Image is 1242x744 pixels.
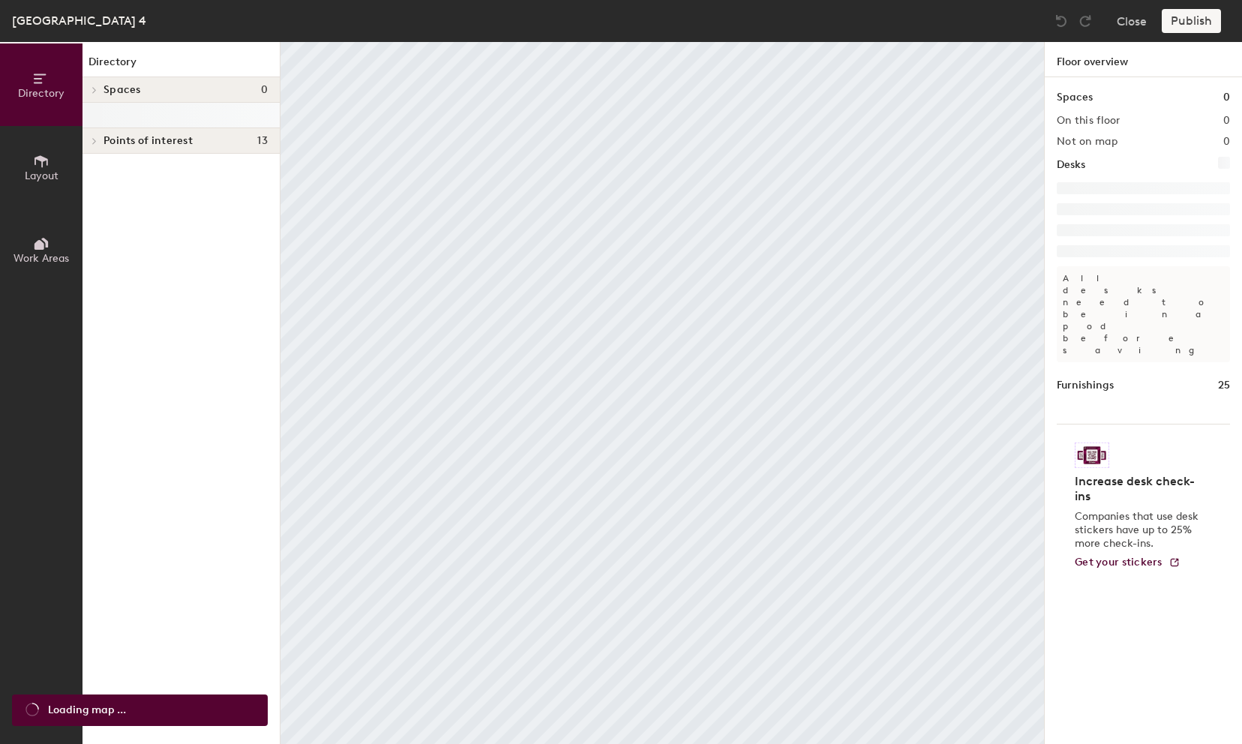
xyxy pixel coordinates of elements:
[1223,115,1230,127] h2: 0
[1078,13,1093,28] img: Redo
[12,11,146,30] div: [GEOGRAPHIC_DATA] 4
[257,135,268,147] span: 13
[25,169,58,182] span: Layout
[13,252,69,265] span: Work Areas
[1057,136,1117,148] h2: Not on map
[1075,556,1180,569] a: Get your stickers
[1057,377,1114,394] h1: Furnishings
[1223,89,1230,106] h1: 0
[1075,510,1203,550] p: Companies that use desk stickers have up to 25% more check-ins.
[18,87,64,100] span: Directory
[280,42,1044,744] canvas: Map
[1057,157,1085,173] h1: Desks
[1057,266,1230,362] p: All desks need to be in a pod before saving
[48,702,126,718] span: Loading map ...
[1117,9,1147,33] button: Close
[1218,377,1230,394] h1: 25
[261,84,268,96] span: 0
[1057,115,1120,127] h2: On this floor
[103,84,141,96] span: Spaces
[1075,556,1162,568] span: Get your stickers
[82,54,280,77] h1: Directory
[1075,442,1109,468] img: Sticker logo
[1045,42,1242,77] h1: Floor overview
[1054,13,1069,28] img: Undo
[1223,136,1230,148] h2: 0
[103,135,193,147] span: Points of interest
[1057,89,1093,106] h1: Spaces
[1075,474,1203,504] h4: Increase desk check-ins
